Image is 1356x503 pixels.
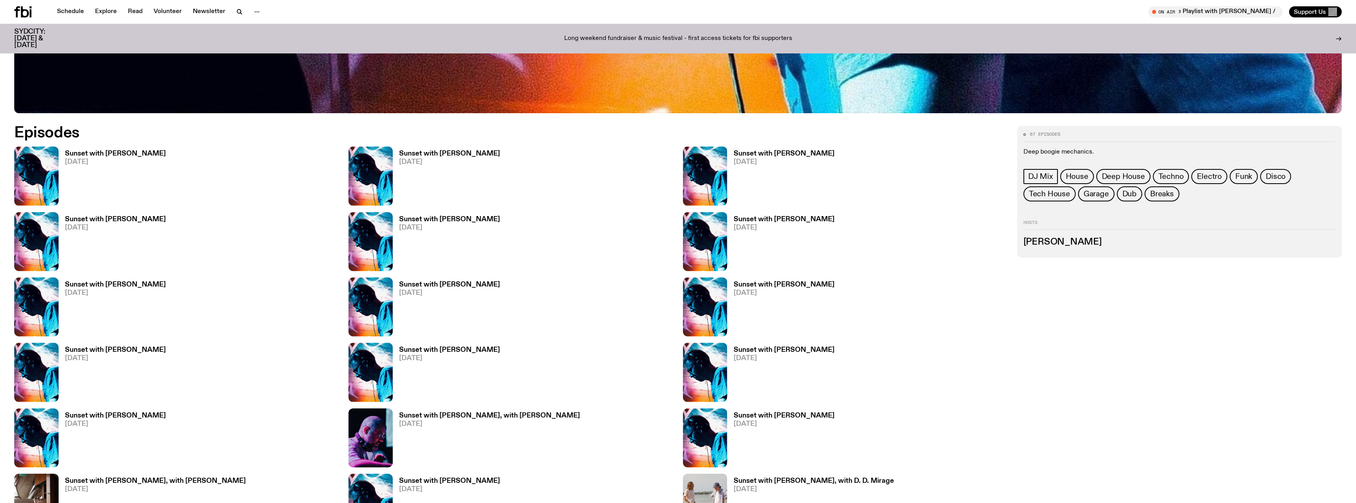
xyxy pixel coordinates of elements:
[348,146,393,205] img: Simon Caldwell stands side on, looking downwards. He has headphones on. Behind him is a brightly ...
[65,347,166,353] h3: Sunset with [PERSON_NAME]
[348,343,393,402] img: Simon Caldwell stands side on, looking downwards. He has headphones on. Behind him is a brightly ...
[727,216,835,271] a: Sunset with [PERSON_NAME][DATE]
[1028,172,1053,181] span: DJ Mix
[399,290,500,296] span: [DATE]
[1029,190,1070,198] span: Tech House
[1122,190,1137,198] span: Dub
[348,277,393,336] img: Simon Caldwell stands side on, looking downwards. He has headphones on. Behind him is a brightly ...
[683,408,727,467] img: Simon Caldwell stands side on, looking downwards. He has headphones on. Behind him is a brightly ...
[734,486,894,493] span: [DATE]
[59,150,166,205] a: Sunset with [PERSON_NAME][DATE]
[14,408,59,467] img: Simon Caldwell stands side on, looking downwards. He has headphones on. Behind him is a brightly ...
[1145,186,1179,201] a: Breaks
[734,355,835,362] span: [DATE]
[1023,238,1335,247] h3: [PERSON_NAME]
[1230,169,1258,184] a: Funk
[727,347,835,402] a: Sunset with [PERSON_NAME][DATE]
[59,347,166,402] a: Sunset with [PERSON_NAME][DATE]
[65,421,166,427] span: [DATE]
[734,478,894,484] h3: Sunset with [PERSON_NAME], with D. D. Mirage
[399,281,500,288] h3: Sunset with [PERSON_NAME]
[734,290,835,296] span: [DATE]
[1023,148,1335,156] p: Deep boogie mechanics.
[399,412,580,419] h3: Sunset with [PERSON_NAME], with [PERSON_NAME]
[14,212,59,271] img: Simon Caldwell stands side on, looking downwards. He has headphones on. Behind him is a brightly ...
[399,216,500,223] h3: Sunset with [PERSON_NAME]
[65,150,166,157] h3: Sunset with [PERSON_NAME]
[1066,172,1088,181] span: House
[734,347,835,353] h3: Sunset with [PERSON_NAME]
[683,277,727,336] img: Simon Caldwell stands side on, looking downwards. He has headphones on. Behind him is a brightly ...
[393,281,500,336] a: Sunset with [PERSON_NAME][DATE]
[399,486,500,493] span: [DATE]
[683,343,727,402] img: Simon Caldwell stands side on, looking downwards. He has headphones on. Behind him is a brightly ...
[65,281,166,288] h3: Sunset with [PERSON_NAME]
[734,150,835,157] h3: Sunset with [PERSON_NAME]
[399,347,500,353] h3: Sunset with [PERSON_NAME]
[1078,186,1114,201] a: Garage
[1266,172,1286,181] span: Disco
[1023,186,1076,201] a: Tech House
[399,421,580,427] span: [DATE]
[1117,186,1142,201] a: Dub
[1150,190,1174,198] span: Breaks
[683,146,727,205] img: Simon Caldwell stands side on, looking downwards. He has headphones on. Behind him is a brightly ...
[727,150,835,205] a: Sunset with [PERSON_NAME][DATE]
[1096,169,1151,184] a: Deep House
[65,486,246,493] span: [DATE]
[399,159,500,165] span: [DATE]
[1060,169,1094,184] a: House
[734,216,835,223] h3: Sunset with [PERSON_NAME]
[65,224,166,231] span: [DATE]
[65,290,166,296] span: [DATE]
[123,6,147,17] a: Read
[1023,220,1335,230] h2: Hosts
[348,212,393,271] img: Simon Caldwell stands side on, looking downwards. He has headphones on. Behind him is a brightly ...
[65,159,166,165] span: [DATE]
[149,6,186,17] a: Volunteer
[1260,169,1291,184] a: Disco
[399,150,500,157] h3: Sunset with [PERSON_NAME]
[727,412,835,467] a: Sunset with [PERSON_NAME][DATE]
[14,126,896,140] h2: Episodes
[65,216,166,223] h3: Sunset with [PERSON_NAME]
[52,6,89,17] a: Schedule
[1235,172,1252,181] span: Funk
[393,150,500,205] a: Sunset with [PERSON_NAME][DATE]
[399,478,500,484] h3: Sunset with [PERSON_NAME]
[65,412,166,419] h3: Sunset with [PERSON_NAME]
[59,281,166,336] a: Sunset with [PERSON_NAME][DATE]
[59,412,166,467] a: Sunset with [PERSON_NAME][DATE]
[1191,169,1227,184] a: Electro
[90,6,122,17] a: Explore
[14,343,59,402] img: Simon Caldwell stands side on, looking downwards. He has headphones on. Behind him is a brightly ...
[1153,169,1189,184] a: Techno
[1148,6,1283,17] button: On AirThe Playlist with [PERSON_NAME] / Pink Siifu Interview!!
[727,281,835,336] a: Sunset with [PERSON_NAME][DATE]
[734,281,835,288] h3: Sunset with [PERSON_NAME]
[564,35,792,42] p: Long weekend fundraiser & music festival - first access tickets for fbi supporters
[1294,8,1326,15] span: Support Us
[1197,172,1222,181] span: Electro
[14,277,59,336] img: Simon Caldwell stands side on, looking downwards. He has headphones on. Behind him is a brightly ...
[734,224,835,231] span: [DATE]
[14,28,65,49] h3: SYDCITY: [DATE] & [DATE]
[393,412,580,467] a: Sunset with [PERSON_NAME], with [PERSON_NAME][DATE]
[399,355,500,362] span: [DATE]
[683,212,727,271] img: Simon Caldwell stands side on, looking downwards. He has headphones on. Behind him is a brightly ...
[1030,132,1060,137] span: 87 episodes
[734,159,835,165] span: [DATE]
[399,224,500,231] span: [DATE]
[65,355,166,362] span: [DATE]
[393,216,500,271] a: Sunset with [PERSON_NAME][DATE]
[1084,190,1109,198] span: Garage
[59,216,166,271] a: Sunset with [PERSON_NAME][DATE]
[734,412,835,419] h3: Sunset with [PERSON_NAME]
[393,347,500,402] a: Sunset with [PERSON_NAME][DATE]
[734,421,835,427] span: [DATE]
[1289,6,1342,17] button: Support Us
[188,6,230,17] a: Newsletter
[1023,169,1058,184] a: DJ Mix
[1158,172,1184,181] span: Techno
[1102,172,1145,181] span: Deep House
